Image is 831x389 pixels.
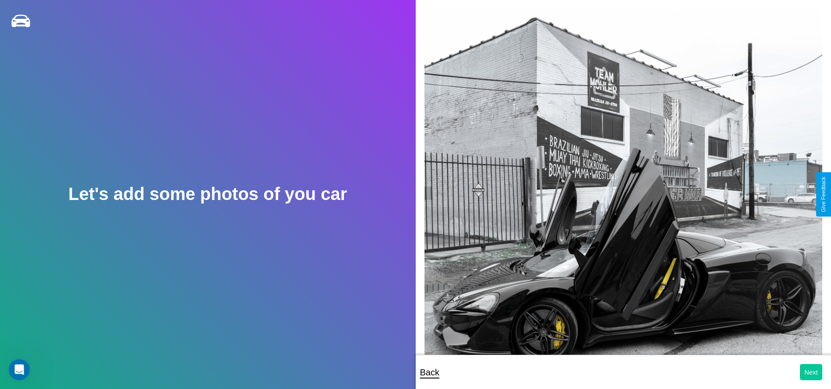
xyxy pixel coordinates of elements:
[820,177,827,212] div: Give Feedback
[420,364,439,380] p: Back
[68,184,347,204] h2: Let's add some photos of you car
[800,364,822,380] button: Next
[9,359,30,380] iframe: Intercom live chat
[424,9,823,383] img: posted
